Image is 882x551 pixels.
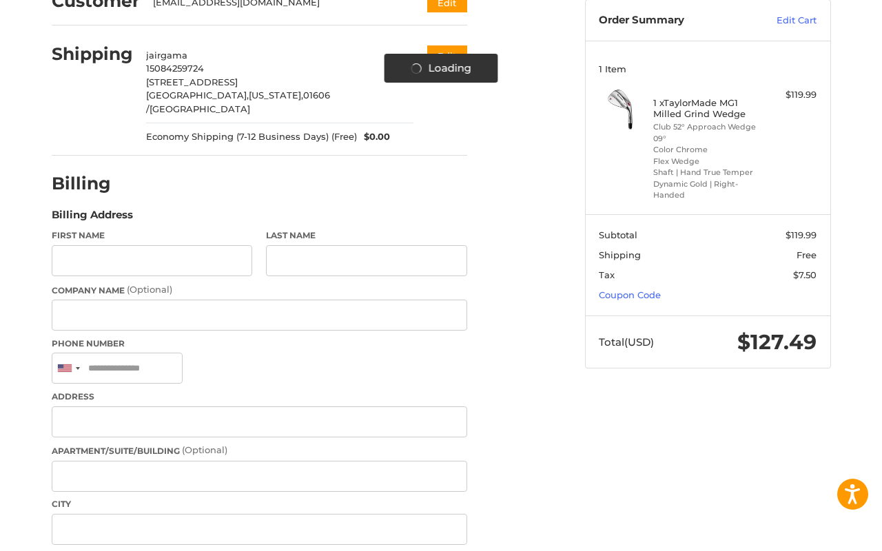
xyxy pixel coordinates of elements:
li: Club 52° Approach Wedge 09° [653,121,759,144]
legend: Billing Address [52,207,133,229]
label: Apartment/Suite/Building [52,444,467,457]
a: Edit Cart [747,14,817,28]
span: [STREET_ADDRESS] [146,76,238,87]
h2: Shipping [52,43,133,65]
span: $7.50 [793,269,817,280]
small: (Optional) [182,444,227,455]
button: Edit [427,45,467,65]
span: Free [797,249,817,260]
span: [US_STATE], [249,90,303,101]
span: jair [146,50,161,61]
label: Address [52,391,467,403]
h3: 1 Item [599,63,817,74]
span: Economy Shipping (7-12 Business Days) (Free) [146,130,357,144]
span: 01606 / [146,90,330,114]
span: $127.49 [737,329,817,355]
label: Last Name [266,229,467,242]
li: Color Chrome [653,144,759,156]
a: Coupon Code [599,289,661,300]
li: Shaft | Hand True Temper Dynamic Gold | Right-Handed [653,167,759,201]
h2: Billing [52,173,132,194]
span: Subtotal [599,229,637,240]
span: gama [161,50,187,61]
span: [GEOGRAPHIC_DATA], [146,90,249,101]
small: (Optional) [127,284,172,295]
h4: 1 x TaylorMade MG1 Milled Grind Wedge [653,97,759,120]
div: $119.99 [762,88,817,102]
label: City [52,498,467,510]
span: $119.99 [786,229,817,240]
span: Shipping [599,249,641,260]
h3: Order Summary [599,14,747,28]
span: 15084259724 [146,63,204,74]
label: Company Name [52,283,467,297]
span: [GEOGRAPHIC_DATA] [150,103,250,114]
span: Tax [599,269,615,280]
span: Loading [428,61,471,76]
span: $0.00 [357,130,390,144]
div: United States: +1 [52,353,84,383]
label: First Name [52,229,253,242]
label: Phone Number [52,337,467,350]
li: Flex Wedge [653,156,759,167]
span: Total (USD) [599,335,654,349]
